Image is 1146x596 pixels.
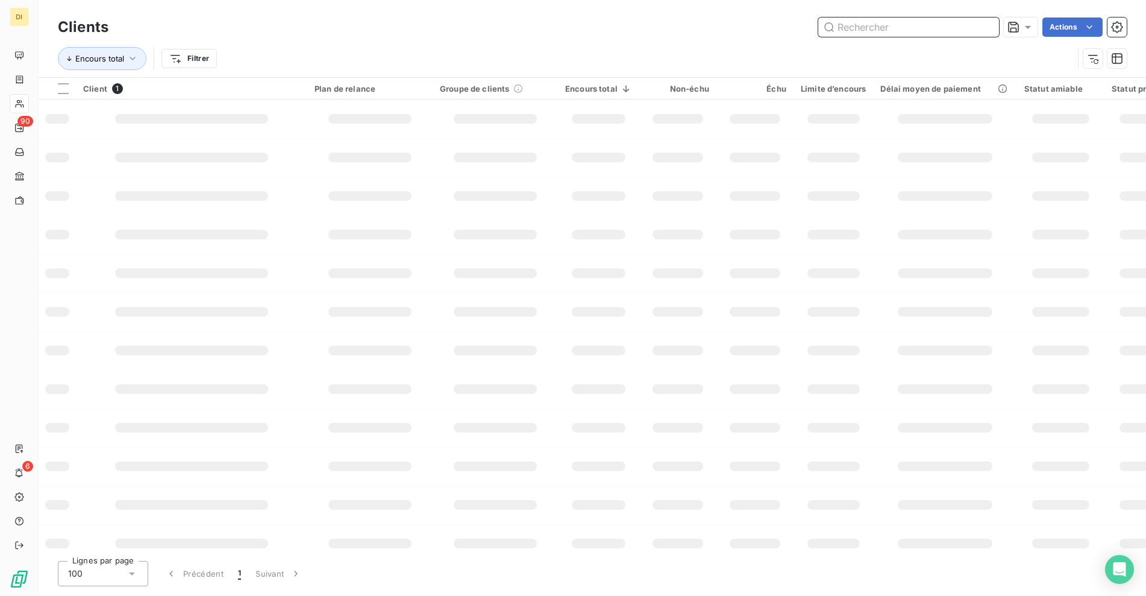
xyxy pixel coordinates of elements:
[75,54,124,63] span: Encours total
[10,569,29,589] img: Logo LeanPay
[112,83,123,94] span: 1
[238,568,241,580] span: 1
[315,84,425,94] div: Plan de relance
[231,561,248,586] button: 1
[248,561,309,586] button: Suivant
[1042,17,1103,37] button: Actions
[17,116,33,127] span: 90
[1024,84,1097,94] div: Statut amiable
[10,7,29,27] div: DI
[440,84,510,94] span: Groupe de clients
[880,84,1009,94] div: Délai moyen de paiement
[22,461,33,472] span: 6
[724,84,786,94] div: Échu
[83,84,107,94] span: Client
[818,17,999,37] input: Rechercher
[801,84,866,94] div: Limite d’encours
[58,16,108,38] h3: Clients
[158,561,231,586] button: Précédent
[1105,555,1134,584] div: Open Intercom Messenger
[161,49,217,68] button: Filtrer
[68,568,83,580] span: 100
[565,84,632,94] div: Encours total
[58,47,146,70] button: Encours total
[647,84,709,94] div: Non-échu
